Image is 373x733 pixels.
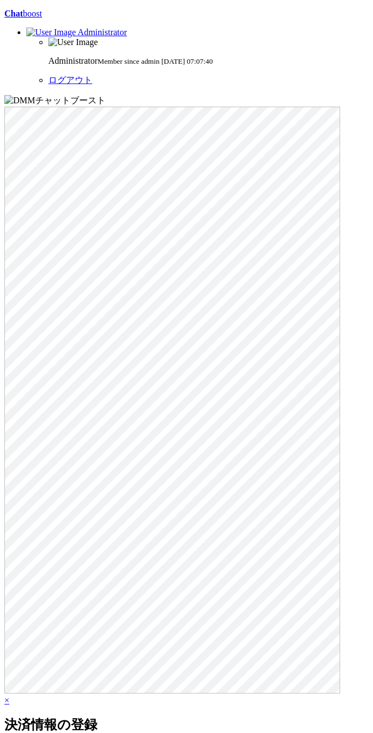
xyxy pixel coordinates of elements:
[26,27,76,37] img: User Image
[4,9,369,19] p: boost
[4,9,23,18] b: Chat
[48,75,92,85] a: ログアウト
[4,696,9,705] a: ×
[48,37,98,47] img: User Image
[26,27,127,37] a: Administrator
[77,27,127,37] span: Administrator
[98,57,213,65] small: Member since admin [DATE] 07:07:40
[48,56,369,66] p: Administrator
[4,9,369,19] a: Chatboost
[4,95,105,107] img: DMMチャットブースト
